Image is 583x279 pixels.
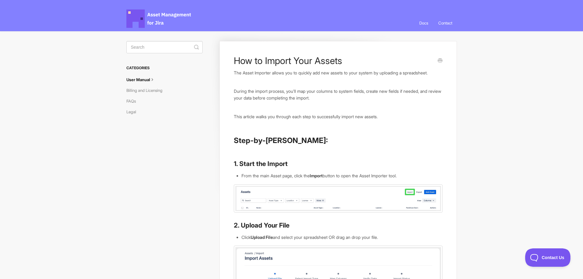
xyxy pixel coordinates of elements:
a: FAQs [126,96,140,106]
a: Print this Article [438,58,443,64]
p: The Asset Importer allows you to quickly add new assets to your system by uploading a spreadsheet. [234,70,442,76]
a: Legal [126,107,141,117]
a: Billing and Licensing [126,85,167,95]
input: Search [126,41,203,53]
img: file-QvZ9KPEGLA.jpg [234,184,442,213]
li: From the main Asset page, click the button to open the Asset Importer tool. [241,172,442,179]
h2: Step-by-[PERSON_NAME]: [234,136,442,145]
strong: Import [310,173,323,178]
h1: How to Import Your Assets [234,55,433,66]
h3: Categories [126,62,203,74]
a: Contact [434,15,457,31]
h3: 1. Start the Import [234,160,442,168]
strong: Upload File [251,235,273,240]
h3: 2. Upload Your File [234,221,442,230]
span: Asset Management for Jira Docs [126,9,192,28]
p: This article walks you through each step to successfully import new assets. [234,113,442,120]
li: Click and select your spreadsheet OR drag an drop your file. [241,234,442,241]
p: During the import process, you’ll map your columns to system fields, create new fields if needed,... [234,88,442,101]
a: User Manual [126,75,160,85]
iframe: Toggle Customer Support [525,248,571,267]
a: Docs [415,15,433,31]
